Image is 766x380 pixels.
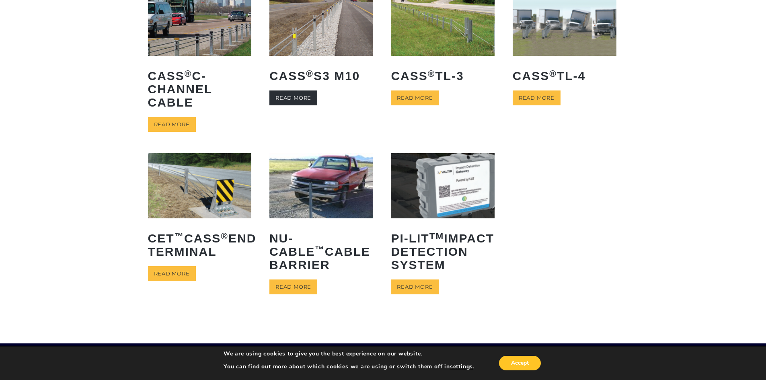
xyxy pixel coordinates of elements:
[269,153,373,277] a: NU-CABLE™Cable Barrier
[269,90,317,105] a: Read more about “CASS® S3 M10”
[429,231,444,241] sup: TM
[148,266,196,281] a: Read more about “CET™ CASS® End Terminal”
[148,153,252,264] a: CET™CASS®End Terminal
[306,69,314,79] sup: ®
[428,69,435,79] sup: ®
[549,69,557,79] sup: ®
[269,63,373,88] h2: CASS S3 M10
[224,363,474,370] p: You can find out more about which cookies we are using or switch them off in .
[391,63,495,88] h2: CASS TL-3
[148,63,252,115] h2: CASS C-Channel Cable
[221,231,228,241] sup: ®
[391,226,495,277] h2: PI-LIT Impact Detection System
[391,90,439,105] a: Read more about “CASS® TL-3”
[175,231,185,241] sup: ™
[315,244,325,255] sup: ™
[450,363,473,370] button: settings
[513,63,616,88] h2: CASS TL-4
[224,350,474,357] p: We are using cookies to give you the best experience on our website.
[499,356,541,370] button: Accept
[148,226,252,264] h2: CET CASS End Terminal
[185,69,192,79] sup: ®
[513,90,561,105] a: Read more about “CASS® TL-4”
[148,117,196,132] a: Read more about “CASS® C-Channel Cable”
[269,279,317,294] a: Read more about “NU-CABLE™ Cable Barrier”
[391,279,439,294] a: Read more about “PI-LITTM Impact Detection System”
[391,153,495,277] a: PI-LITTMImpact Detection System
[269,226,373,277] h2: NU-CABLE Cable Barrier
